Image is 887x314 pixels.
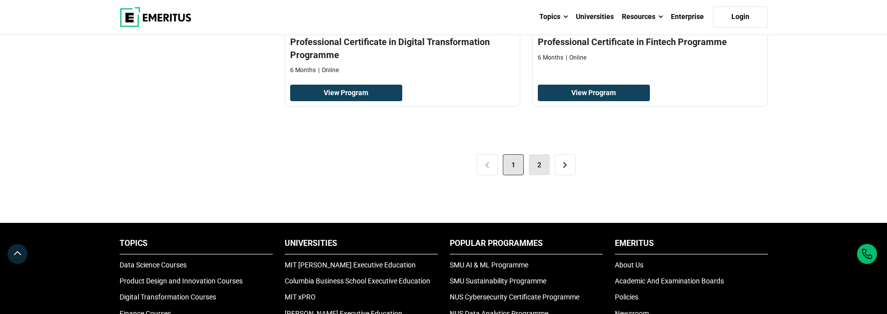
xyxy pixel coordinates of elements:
a: View Program [290,85,403,102]
h4: Professional Certificate in Fintech Programme [538,36,762,48]
a: MIT xPRO [285,293,316,301]
a: Policies [615,293,638,301]
p: Online [566,54,586,62]
a: 2 [529,154,550,175]
p: Online [318,66,339,75]
h4: Professional Certificate in Digital Transformation Programme [290,36,515,61]
a: Product Design and Innovation Courses [120,277,243,285]
a: Login [713,7,768,28]
p: 6 Months [538,54,563,62]
a: Academic And Examination Boards [615,277,724,285]
a: > [555,154,576,175]
a: Data Science Courses [120,261,187,269]
a: Digital Transformation Courses [120,293,216,301]
a: SMU Sustainability Programme [450,277,546,285]
a: Columbia Business School Executive Education [285,277,430,285]
a: About Us [615,261,643,269]
a: NUS Cybersecurity Certificate Programme [450,293,579,301]
p: 6 Months [290,66,316,75]
a: MIT [PERSON_NAME] Executive Education [285,261,416,269]
a: SMU AI & ML Programme [450,261,528,269]
span: 1 [503,154,524,175]
a: View Program [538,85,650,102]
